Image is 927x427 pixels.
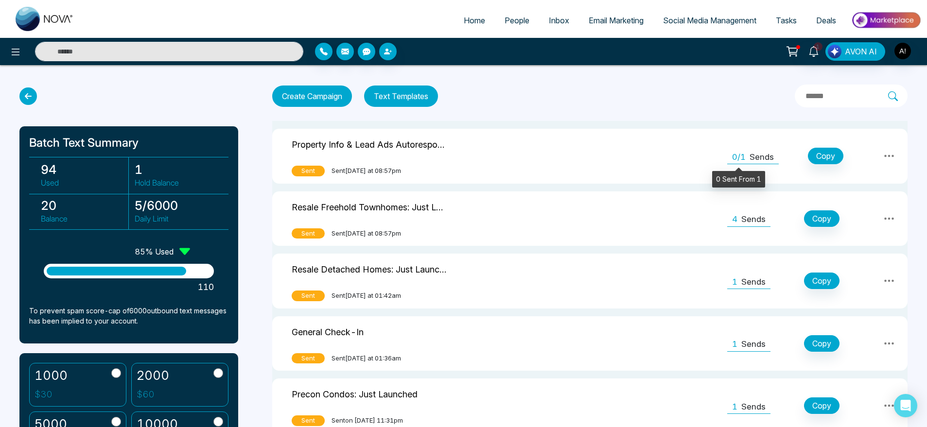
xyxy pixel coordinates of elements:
[272,254,908,308] tr: Resale Detached Homes: Just LaunchedSentSent[DATE] at 01:42am1SendsCopy
[332,229,401,239] span: Sent [DATE] at 08:57pm
[135,213,223,224] p: Daily Limit
[292,261,447,276] p: Resale Detached Homes: Just Launched
[292,199,447,214] p: Resale Freehold Townhomes: Just Launched
[292,353,325,364] span: Sent
[35,368,68,383] h2: 1000
[454,11,495,30] a: Home
[464,16,485,25] span: Home
[741,276,766,289] p: Sends
[802,42,825,59] a: 1
[272,316,908,371] tr: General Check-InSentSent[DATE] at 01:36am1SendsCopy
[292,324,364,339] p: General Check-In
[845,46,877,57] span: AVON AI
[213,368,223,378] input: 2000$60
[111,417,121,427] input: 5000$150
[16,7,74,31] img: Nova CRM Logo
[825,42,885,61] button: AVON AI
[495,11,539,30] a: People
[851,9,921,31] img: Market-place.gif
[804,397,840,414] button: Copy
[137,388,169,402] p: $ 60
[292,136,447,151] p: Property Info & Lead Ads Autoresponder
[806,11,846,30] a: Deals
[766,11,806,30] a: Tasks
[292,228,325,239] span: Sent
[292,290,325,301] span: Sent
[549,16,569,25] span: Inbox
[732,276,737,289] span: 1
[539,11,579,30] a: Inbox
[332,354,401,363] span: Sent [DATE] at 01:36am
[292,415,325,426] span: Sent
[732,338,737,351] span: 1
[29,306,228,326] p: To prevent spam score-cap of 6000 outbound text messages has been implied to your account.
[828,45,841,58] img: Lead Flow
[732,213,737,226] span: 4
[41,162,128,177] h3: 94
[741,338,766,351] p: Sends
[135,162,223,177] h3: 1
[332,291,401,301] span: Sent [DATE] at 01:42am
[292,386,418,401] p: Precon Condos: Just Launched
[292,166,325,176] span: Sent
[272,85,352,107] button: Create Campaign
[332,166,401,176] span: Sent [DATE] at 08:57pm
[272,191,908,246] tr: Resale Freehold Townhomes: Just LaunchedSentSent[DATE] at 08:57pm4SendsCopy
[741,213,766,226] p: Sends
[804,335,840,352] button: Copy
[663,16,756,25] span: Social Media Management
[272,129,908,184] tr: Property Info & Lead Ads AutoresponderSentSent[DATE] at 08:57pm0/1SendsCopy
[505,16,529,25] span: People
[804,273,840,289] button: Copy
[894,43,911,59] img: User Avatar
[41,198,128,213] h3: 20
[135,246,174,257] p: 85 % Used
[814,42,822,51] span: 1
[41,177,128,188] p: Used
[364,85,438,107] button: Text Templates
[741,401,766,413] p: Sends
[894,394,917,417] div: Open Intercom Messenger
[750,151,774,164] p: Sends
[816,16,836,25] span: Deals
[137,368,169,383] h2: 2000
[213,417,223,427] input: 10000$300
[808,148,843,164] button: Copy
[589,16,644,25] span: Email Marketing
[29,136,228,150] h1: Batch Text Summary
[111,368,121,378] input: 1000$30
[35,388,68,402] p: $ 30
[44,280,214,293] p: 110
[332,416,403,426] span: Sent on [DATE] 11:31pm
[653,11,766,30] a: Social Media Management
[712,171,765,188] div: 0 Sent From 1
[804,210,840,227] button: Copy
[135,198,223,213] h3: 5 / 6000
[732,401,737,413] span: 1
[732,151,746,164] span: 0/1
[135,177,223,188] p: Hold Balance
[579,11,653,30] a: Email Marketing
[776,16,797,25] span: Tasks
[41,213,128,224] p: Balance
